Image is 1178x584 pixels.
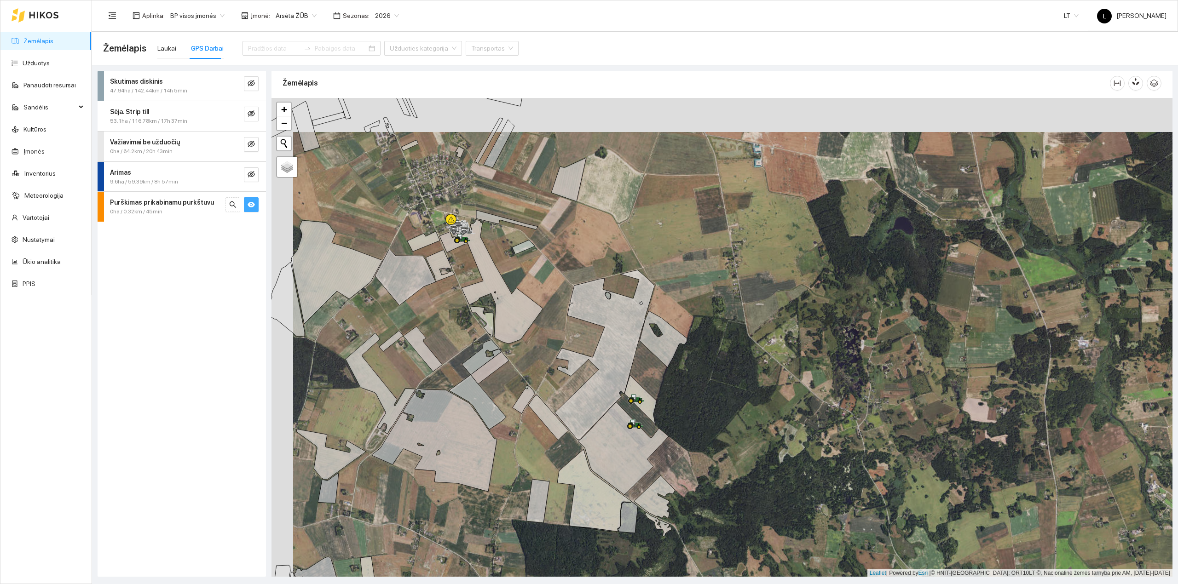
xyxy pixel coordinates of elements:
a: Zoom in [277,103,291,116]
button: eye-invisible [244,107,259,121]
span: layout [133,12,140,19]
a: Vartotojai [23,214,49,221]
button: search [225,197,240,212]
span: calendar [333,12,341,19]
button: Initiate a new search [277,137,291,150]
span: | [930,570,931,576]
a: PPIS [23,280,35,287]
span: eye [248,201,255,210]
span: − [281,117,287,129]
span: L [1103,9,1106,23]
div: Važiavimai be užduočių0ha / 64.2km / 20h 43mineye-invisible [98,132,266,161]
span: 9.6ha / 59.39km / 8h 57min [110,177,178,186]
span: eye-invisible [248,80,255,88]
strong: Purškimas prikabinamu purkštuvu [110,199,214,206]
span: BP visos įmonės [170,9,225,23]
span: eye-invisible [248,110,255,119]
a: Kultūros [23,126,46,133]
input: Pradžios data [248,43,300,53]
span: Arsėta ŽŪB [276,9,317,23]
span: shop [241,12,248,19]
div: Laukai [157,43,176,53]
a: Zoom out [277,116,291,130]
button: column-width [1110,76,1125,91]
span: Aplinka : [142,11,165,21]
a: Meteorologija [24,192,64,199]
div: | Powered by © HNIT-[GEOGRAPHIC_DATA]; ORT10LT ©, Nacionalinė žemės tarnyba prie AM, [DATE]-[DATE] [867,569,1172,577]
a: Layers [277,157,297,177]
span: 2026 [375,9,399,23]
div: Sėja. Strip till53.1ha / 116.78km / 17h 37mineye-invisible [98,101,266,131]
a: Nustatymai [23,236,55,243]
span: + [281,103,287,115]
div: Skutimas diskinis47.94ha / 142.44km / 14h 5mineye-invisible [98,71,266,101]
div: Purškimas prikabinamu purkštuvu0ha / 0.32km / 45minsearcheye [98,192,266,222]
a: Panaudoti resursai [23,81,76,89]
span: [PERSON_NAME] [1097,12,1166,19]
div: GPS Darbai [191,43,224,53]
span: eye-invisible [248,140,255,149]
span: LT [1064,9,1079,23]
span: swap-right [304,45,311,52]
a: Ūkio analitika [23,258,61,265]
span: Žemėlapis [103,41,146,56]
strong: Sėja. Strip till [110,108,149,115]
strong: Skutimas diskinis [110,78,163,85]
div: Žemėlapis [283,70,1110,96]
span: 0ha / 0.32km / 45min [110,207,162,216]
button: eye [244,197,259,212]
a: Inventorius [24,170,56,177]
span: Sezonas : [343,11,370,21]
a: Įmonės [23,148,45,155]
strong: Arimas [110,169,131,176]
div: Arimas9.6ha / 59.39km / 8h 57mineye-invisible [98,162,266,192]
span: 53.1ha / 116.78km / 17h 37min [110,117,187,126]
strong: Važiavimai be užduočių [110,138,180,146]
button: eye-invisible [244,167,259,182]
a: Žemėlapis [23,37,53,45]
button: menu-fold [103,6,121,25]
span: to [304,45,311,52]
span: search [229,201,237,210]
span: menu-fold [108,11,116,20]
button: eye-invisible [244,76,259,91]
a: Esri [918,570,928,576]
span: 47.94ha / 142.44km / 14h 5min [110,86,187,95]
span: eye-invisible [248,171,255,179]
a: Leaflet [870,570,886,576]
span: column-width [1110,80,1124,87]
span: 0ha / 64.2km / 20h 43min [110,147,173,156]
button: eye-invisible [244,137,259,152]
a: Užduotys [23,59,50,67]
span: Įmonė : [251,11,270,21]
input: Pabaigos data [315,43,367,53]
span: Sandėlis [23,98,76,116]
